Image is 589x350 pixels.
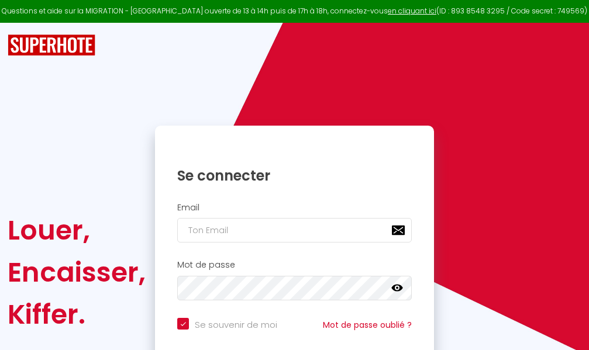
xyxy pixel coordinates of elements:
a: en cliquant ici [388,6,436,16]
a: Mot de passe oublié ? [323,319,412,331]
div: Louer, [8,209,146,251]
div: Encaisser, [8,251,146,293]
div: Kiffer. [8,293,146,335]
h2: Email [177,203,412,213]
img: SuperHote logo [8,34,95,56]
h2: Mot de passe [177,260,412,270]
input: Ton Email [177,218,412,242]
h1: Se connecter [177,167,412,185]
